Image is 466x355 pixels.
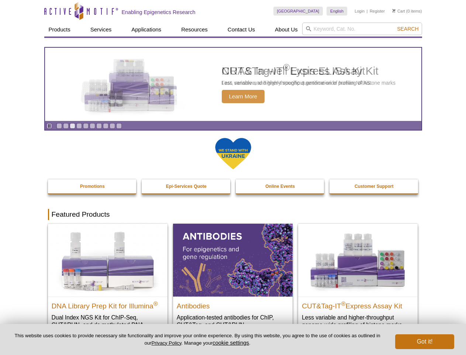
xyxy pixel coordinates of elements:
[177,299,289,310] h2: Antibodies
[273,7,323,16] a: [GEOGRAPHIC_DATA]
[48,209,418,220] h2: Featured Products
[90,123,95,129] a: Go to slide 6
[392,9,396,13] img: Your Cart
[127,23,166,37] a: Applications
[397,26,418,32] span: Search
[270,23,302,37] a: About Us
[222,65,372,77] h2: NRAS In-well Lysis ELISA Kit
[177,23,212,37] a: Resources
[302,299,414,310] h2: CUT&Tag-IT Express Assay Kit
[302,23,422,35] input: Keyword, Cat. No.
[56,123,62,129] a: Go to slide 1
[76,123,82,129] a: Go to slide 4
[45,48,421,121] a: NRAS In-well Lysis ELISA Kit NRAS In-well Lysis ELISA Kit Fast, sensitive, and highly specific qu...
[367,7,368,16] li: |
[236,179,325,193] a: Online Events
[110,123,115,129] a: Go to slide 9
[222,80,372,86] p: Fast, sensitive, and highly specific quantification of human NRAS.
[215,137,252,170] img: We Stand With Ukraine
[355,9,365,14] a: Login
[355,184,393,189] strong: Customer Support
[392,7,422,16] li: (0 items)
[370,9,385,14] a: Register
[96,123,102,129] a: Go to slide 7
[173,224,293,296] img: All Antibodies
[213,339,249,346] button: cookie settings
[116,123,122,129] a: Go to slide 10
[392,9,405,14] a: Cart
[12,332,383,346] p: This website uses cookies to provide necessary site functionality and improve your online experie...
[177,314,289,329] p: Application-tested antibodies for ChIP, CUT&Tag, and CUT&RUN.
[70,123,75,129] a: Go to slide 3
[44,23,75,37] a: Products
[223,23,259,37] a: Contact Us
[74,59,185,110] img: NRAS In-well Lysis ELISA Kit
[302,314,414,329] p: Less variable and higher-throughput genome-wide profiling of histone marks​.
[48,224,168,343] a: DNA Library Prep Kit for Illumina DNA Library Prep Kit for Illumina® Dual Index NGS Kit for ChIP-...
[395,26,421,32] button: Search
[48,179,137,193] a: Promotions
[103,123,108,129] a: Go to slide 8
[153,300,158,307] sup: ®
[142,179,231,193] a: Epi-Services Quote
[298,224,418,296] img: CUT&Tag-IT® Express Assay Kit
[46,123,52,129] a: Toggle autoplay
[166,184,207,189] strong: Epi-Services Quote
[173,224,293,336] a: All Antibodies Antibodies Application-tested antibodies for ChIP, CUT&Tag, and CUT&RUN.
[52,299,164,310] h2: DNA Library Prep Kit for Illumina
[83,123,89,129] a: Go to slide 5
[329,179,419,193] a: Customer Support
[45,48,421,121] article: NRAS In-well Lysis ELISA Kit
[395,334,454,349] button: Got it!
[327,7,347,16] a: English
[151,340,181,346] a: Privacy Policy
[298,224,418,336] a: CUT&Tag-IT® Express Assay Kit CUT&Tag-IT®Express Assay Kit Less variable and higher-throughput ge...
[341,300,346,307] sup: ®
[48,224,168,296] img: DNA Library Prep Kit for Illumina
[80,184,105,189] strong: Promotions
[52,314,164,336] p: Dual Index NGS Kit for ChIP-Seq, CUT&RUN, and ds methylated DNA assays.
[265,184,295,189] strong: Online Events
[122,9,196,16] h2: Enabling Epigenetics Research
[63,123,69,129] a: Go to slide 2
[86,23,116,37] a: Services
[222,90,265,103] span: Learn More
